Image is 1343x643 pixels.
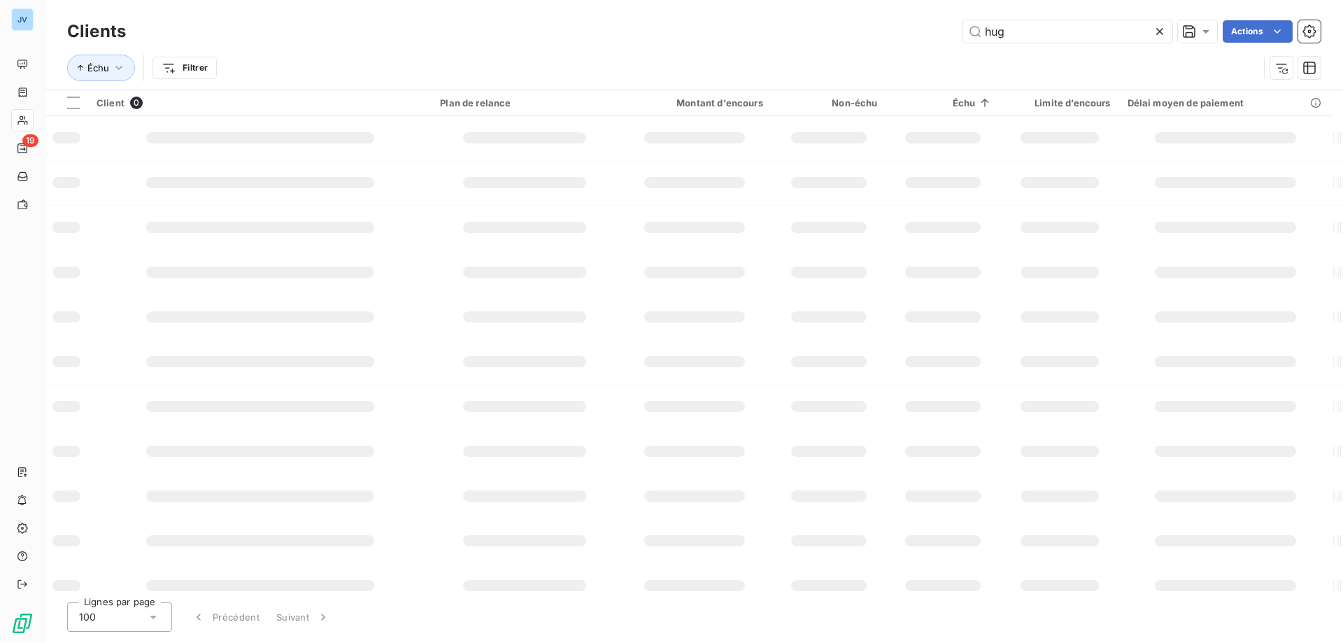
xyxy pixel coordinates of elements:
img: Logo LeanPay [11,612,34,635]
span: Client [97,97,125,108]
div: Limite d’encours [1009,97,1110,108]
span: 0 [130,97,143,109]
button: Suivant [268,602,339,632]
div: Plan de relance [440,97,609,108]
div: Délai moyen de paiement [1128,97,1324,108]
iframe: Intercom live chat [1295,595,1329,629]
div: JV [11,8,34,31]
button: Précédent [183,602,268,632]
div: Échu [894,97,992,108]
button: Filtrer [152,57,217,79]
input: Rechercher [962,20,1172,43]
span: 19 [22,134,38,147]
span: 100 [79,610,96,624]
h3: Clients [67,19,126,44]
span: Échu [87,62,109,73]
button: Échu [67,55,135,81]
button: Actions [1223,20,1293,43]
div: Montant d'encours [626,97,762,108]
div: Non-échu [780,97,878,108]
